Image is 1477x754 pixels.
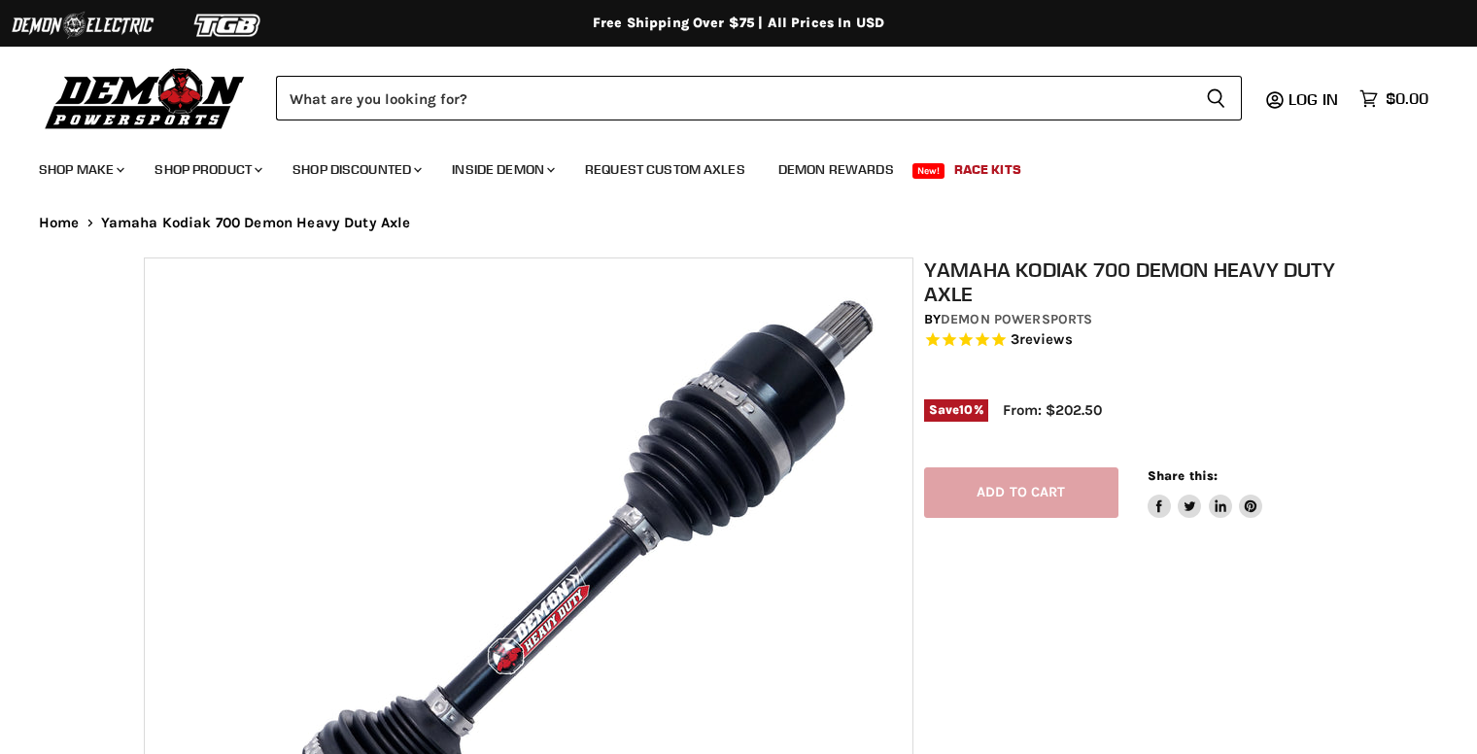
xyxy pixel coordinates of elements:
span: 10 [959,402,973,417]
img: TGB Logo 2 [155,7,301,44]
span: Save % [924,399,988,421]
aside: Share this: [1148,467,1263,519]
input: Search [276,76,1190,120]
img: Demon Electric Logo 2 [10,7,155,44]
span: Rated 4.7 out of 5 stars 3 reviews [924,330,1344,351]
span: $0.00 [1386,89,1428,108]
img: Demon Powersports [39,63,252,132]
ul: Main menu [24,142,1424,189]
span: New! [912,163,945,179]
a: Inside Demon [437,150,567,189]
span: Yamaha Kodiak 700 Demon Heavy Duty Axle [101,215,411,231]
form: Product [276,76,1242,120]
a: Shop Product [140,150,274,189]
span: Log in [1288,89,1338,109]
a: $0.00 [1350,85,1438,113]
a: Request Custom Axles [570,150,760,189]
a: Demon Powersports [941,311,1092,327]
a: Log in [1280,90,1350,108]
button: Search [1190,76,1242,120]
h1: Yamaha Kodiak 700 Demon Heavy Duty Axle [924,257,1344,306]
a: Shop Make [24,150,136,189]
span: From: $202.50 [1003,401,1102,419]
a: Demon Rewards [764,150,909,189]
span: reviews [1019,331,1073,349]
a: Shop Discounted [278,150,433,189]
a: Home [39,215,80,231]
span: Share this: [1148,468,1218,483]
span: 3 reviews [1011,331,1073,349]
div: by [924,309,1344,330]
a: Race Kits [940,150,1036,189]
